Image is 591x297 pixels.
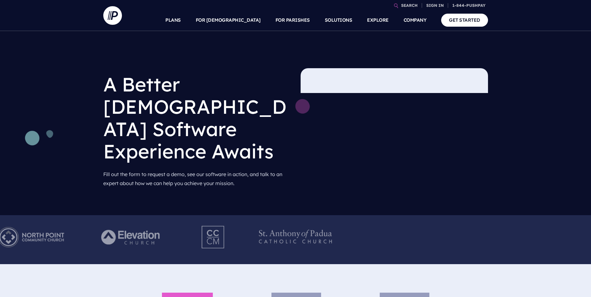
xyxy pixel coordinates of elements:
[367,9,389,31] a: EXPLORE
[165,9,181,31] a: PLANS
[103,167,291,190] p: Fill out the form to request a demo, see our software in action, and talk to an expert about how ...
[404,9,427,31] a: COMPANY
[325,9,352,31] a: SOLUTIONS
[103,68,291,167] h1: A Better [DEMOGRAPHIC_DATA] Software Experience Awaits
[275,9,310,31] a: FOR PARISHES
[89,220,174,254] img: Pushpay_Logo__Elevation
[441,14,488,26] a: GET STARTED
[253,220,338,254] img: Pushpay_Logo__StAnthony
[196,9,261,31] a: FOR [DEMOGRAPHIC_DATA]
[189,220,238,254] img: Pushpay_Logo__CCM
